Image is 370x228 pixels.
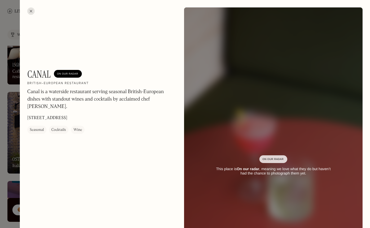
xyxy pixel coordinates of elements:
[57,71,79,77] div: On Our Radar
[27,82,89,86] h2: British-European restaurant
[27,115,67,122] p: [STREET_ADDRESS]
[27,68,51,80] h1: Canal
[213,167,334,176] div: This place is , meaning we love what they do but haven’t had the chance to photograph them yet.
[30,127,44,133] div: Seasonal
[51,127,66,133] div: Cocktails
[237,167,259,171] strong: On our radar
[27,88,174,111] p: Canal is a waterside restaurant serving seasonal British-European dishes with standout wines and ...
[73,127,82,133] div: Wine
[262,156,284,162] div: On Our Radar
